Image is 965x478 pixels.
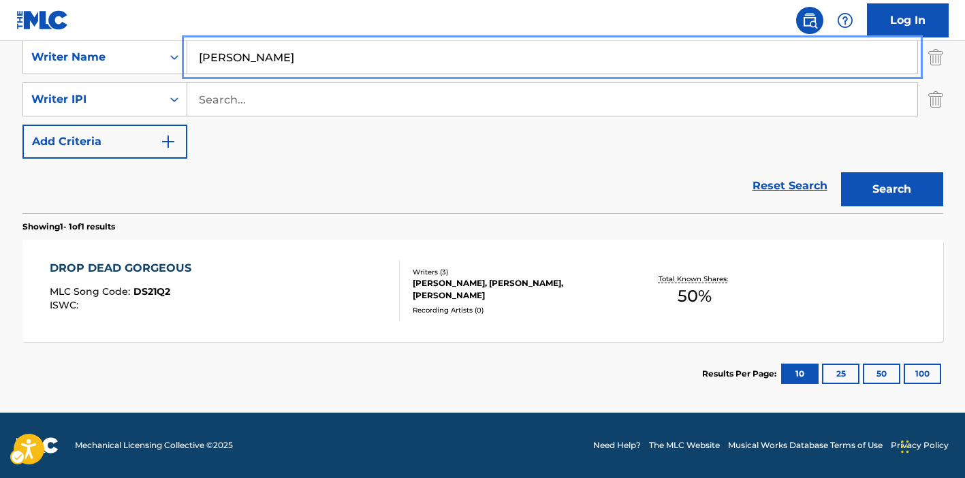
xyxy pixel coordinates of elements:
[837,12,853,29] img: help
[678,284,712,308] span: 50 %
[746,171,834,201] a: Reset Search
[593,439,641,451] a: Need Help?
[413,267,618,277] div: Writers ( 3 )
[928,82,943,116] img: Delete Criterion
[901,426,909,467] div: Drag
[133,285,170,298] span: DS21Q2
[863,364,900,384] button: 50
[16,10,69,30] img: MLC Logo
[31,91,154,108] div: Writer IPI
[16,437,59,453] img: logo
[50,260,198,276] div: DROP DEAD GORGEOUS
[649,439,720,451] a: The MLC Website
[897,413,965,478] iframe: Hubspot Iframe
[75,439,233,451] span: Mechanical Licensing Collective © 2025
[897,413,965,478] div: Chat Widget
[802,12,818,29] img: search
[22,240,943,342] a: DROP DEAD GORGEOUSMLC Song Code:DS21Q2ISWC:Writers (3)[PERSON_NAME], [PERSON_NAME], [PERSON_NAME]...
[31,49,154,65] div: Writer Name
[22,125,187,159] button: Add Criteria
[928,40,943,74] img: Delete Criterion
[659,274,731,284] p: Total Known Shares:
[781,364,819,384] button: 10
[822,364,859,384] button: 25
[702,368,780,380] p: Results Per Page:
[904,364,941,384] button: 100
[841,172,943,206] button: Search
[50,299,82,311] span: ISWC :
[867,3,949,37] a: Log In
[187,41,917,74] input: Search...
[413,305,618,315] div: Recording Artists ( 0 )
[22,221,115,233] p: Showing 1 - 1 of 1 results
[891,439,949,451] a: Privacy Policy
[50,285,133,298] span: MLC Song Code :
[187,83,917,116] input: Search...
[160,133,176,150] img: 9d2ae6d4665cec9f34b9.svg
[413,277,618,302] div: [PERSON_NAME], [PERSON_NAME], [PERSON_NAME]
[728,439,883,451] a: Musical Works Database Terms of Use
